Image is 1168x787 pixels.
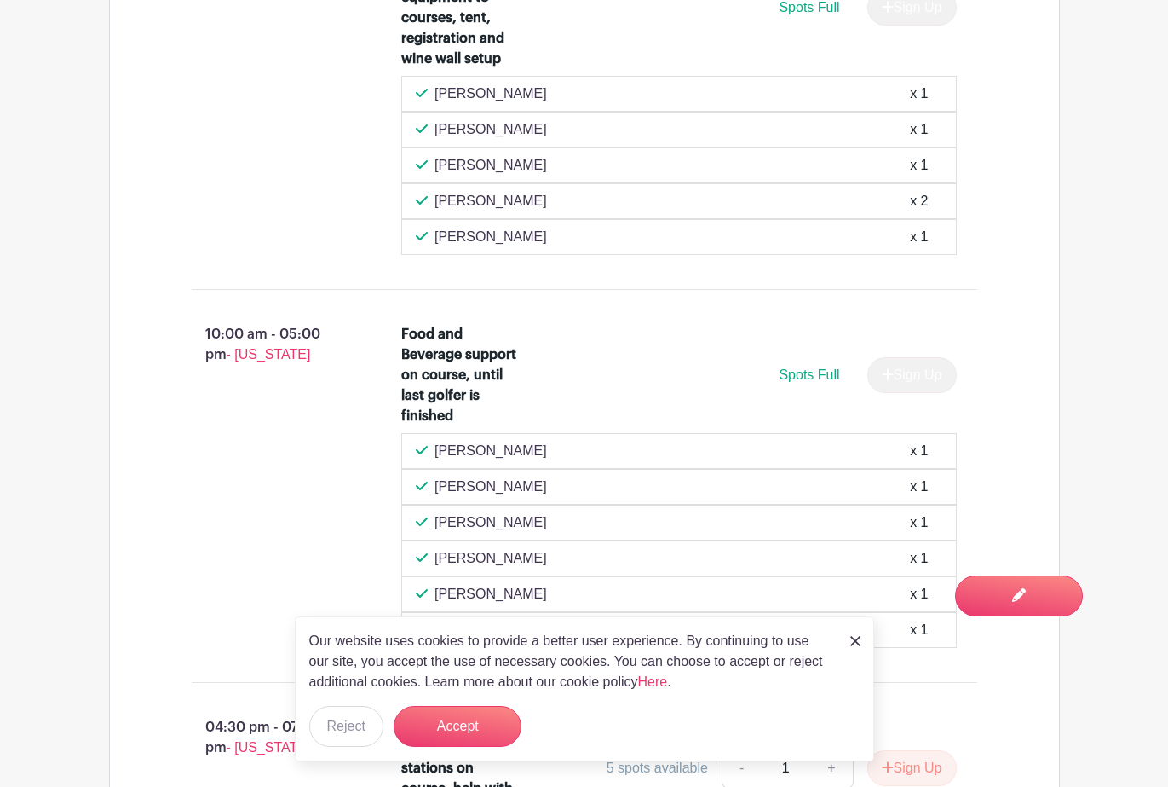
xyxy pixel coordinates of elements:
[434,477,547,497] p: [PERSON_NAME]
[309,631,832,692] p: Our website uses cookies to provide a better user experience. By continuing to use our site, you ...
[910,477,928,497] div: x 1
[164,317,375,372] p: 10:00 am - 05:00 pm
[607,758,708,778] div: 5 spots available
[434,84,547,104] p: [PERSON_NAME]
[910,191,928,211] div: x 2
[638,674,668,689] a: Here
[434,584,547,605] p: [PERSON_NAME]
[910,548,928,569] div: x 1
[910,84,928,104] div: x 1
[910,227,928,247] div: x 1
[434,512,547,533] p: [PERSON_NAME]
[910,584,928,605] div: x 1
[227,347,311,362] span: - [US_STATE]
[434,155,547,176] p: [PERSON_NAME]
[779,367,839,382] span: Spots Full
[434,191,547,211] p: [PERSON_NAME]
[401,324,520,426] div: Food and Beverage support on course, until last golfer is finished
[434,119,547,140] p: [PERSON_NAME]
[227,740,311,755] span: - [US_STATE]
[164,710,375,765] p: 04:30 pm - 07:00 pm
[910,441,928,461] div: x 1
[910,155,928,176] div: x 1
[309,706,383,747] button: Reject
[910,119,928,140] div: x 1
[394,706,521,747] button: Accept
[910,620,928,640] div: x 1
[850,636,860,646] img: close_button-5f87c8562297e5c2d7936805f587ecaba9071eb48480494691a3f1689db116b3.svg
[434,441,547,461] p: [PERSON_NAME]
[867,750,957,786] button: Sign Up
[910,512,928,533] div: x 1
[434,227,547,247] p: [PERSON_NAME]
[434,548,547,569] p: [PERSON_NAME]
